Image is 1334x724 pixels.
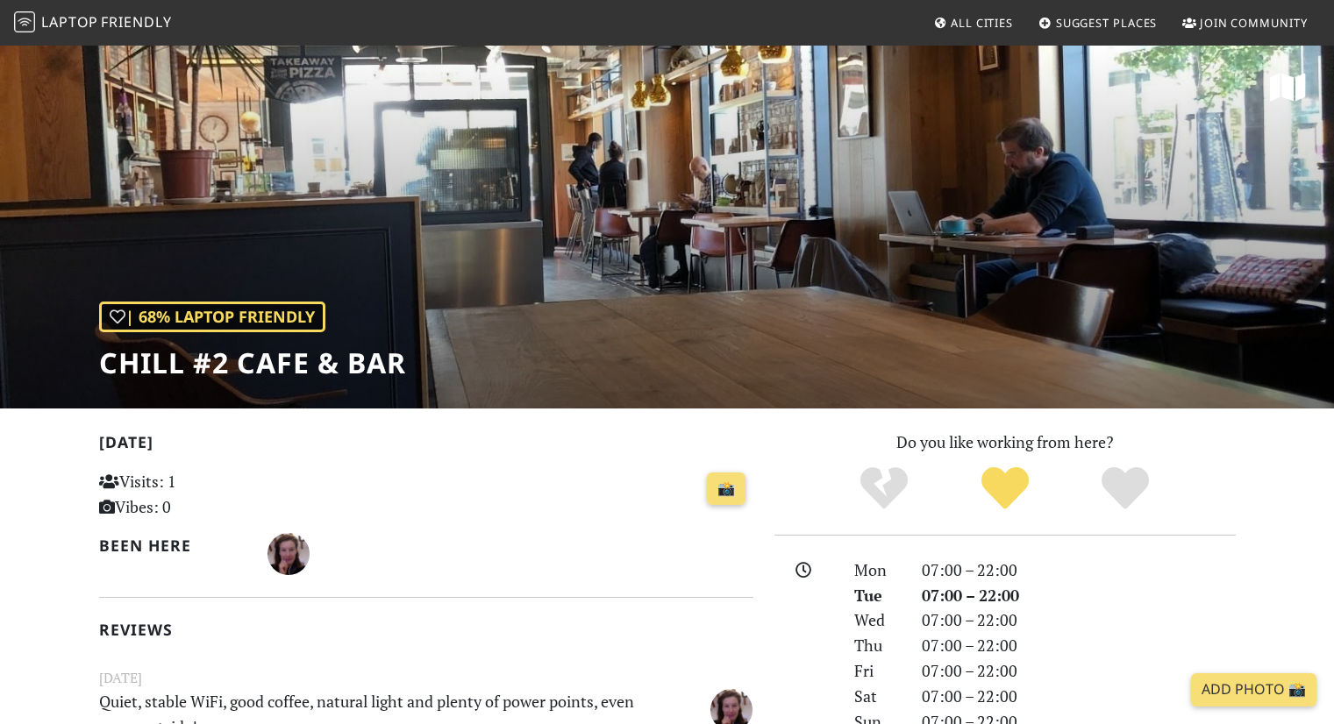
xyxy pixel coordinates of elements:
[844,633,910,658] div: Thu
[911,658,1246,684] div: 07:00 – 22:00
[268,533,310,575] img: 2423-lisandre.jpg
[14,11,35,32] img: LaptopFriendly
[824,465,945,513] div: No
[911,684,1246,709] div: 07:00 – 22:00
[911,557,1246,583] div: 07:00 – 22:00
[1065,465,1186,513] div: Definitely!
[99,346,406,380] h1: Chill #2 Cafe & Bar
[945,465,1066,513] div: Yes
[710,697,753,718] span: Lisandre Geo
[951,15,1013,31] span: All Cities
[99,302,325,332] div: | 68% Laptop Friendly
[911,633,1246,658] div: 07:00 – 22:00
[1191,673,1316,706] a: Add Photo 📸
[1031,7,1165,39] a: Suggest Places
[844,607,910,633] div: Wed
[1200,15,1308,31] span: Join Community
[99,536,247,555] h2: Been here
[89,667,764,689] small: [DATE]
[844,684,910,709] div: Sat
[844,658,910,684] div: Fri
[926,7,1020,39] a: All Cities
[99,621,753,639] h2: Reviews
[707,472,745,506] a: 📸
[911,583,1246,608] div: 07:00 – 22:00
[268,542,310,563] span: Lisandre Geo
[844,557,910,583] div: Mon
[99,469,303,520] p: Visits: 1 Vibes: 0
[844,583,910,608] div: Tue
[1175,7,1315,39] a: Join Community
[1056,15,1158,31] span: Suggest Places
[911,607,1246,633] div: 07:00 – 22:00
[774,429,1236,455] p: Do you like working from here?
[99,433,753,458] h2: [DATE]
[14,8,172,39] a: LaptopFriendly LaptopFriendly
[101,12,171,32] span: Friendly
[41,12,98,32] span: Laptop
